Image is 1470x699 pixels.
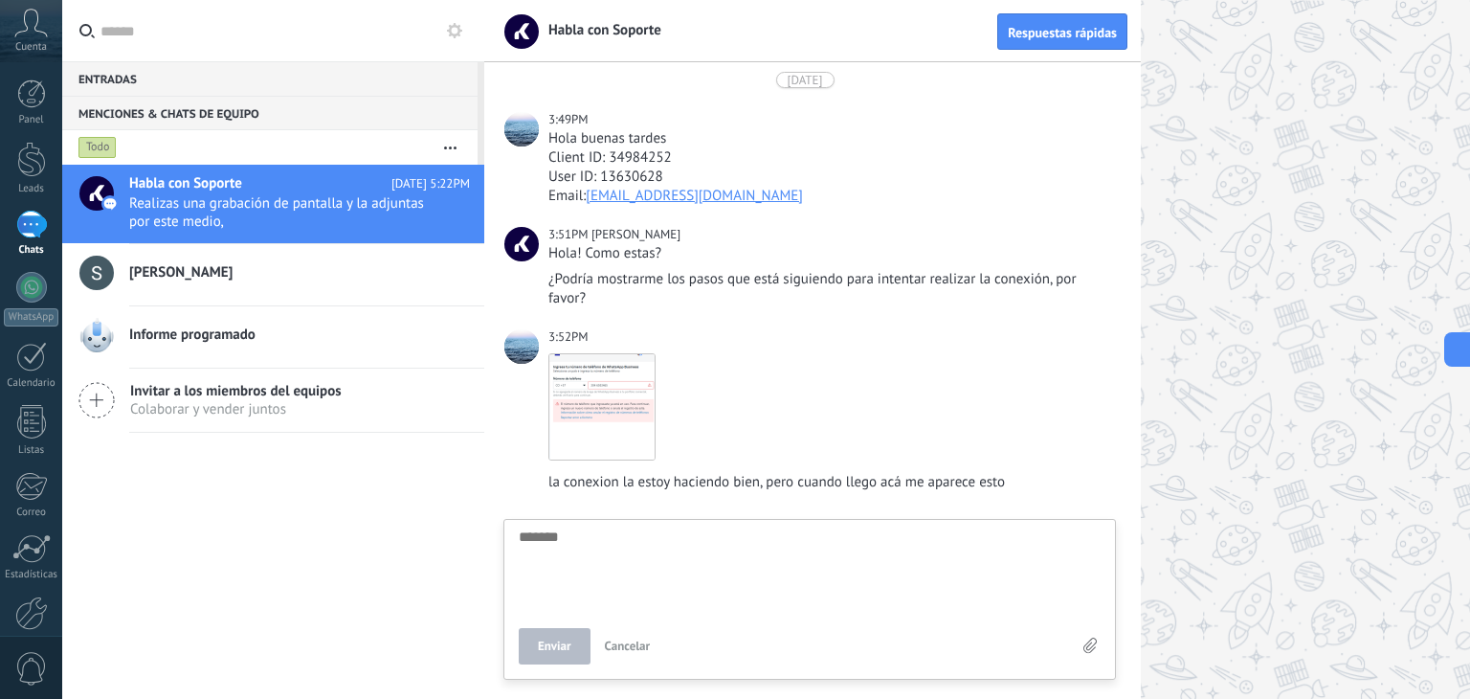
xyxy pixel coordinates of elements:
div: Entradas [62,61,478,96]
span: [PERSON_NAME] [129,263,233,282]
span: Habla con Soporte [537,21,661,39]
button: Respuestas rápidas [997,13,1127,50]
div: Estadísticas [4,569,59,581]
a: [PERSON_NAME] [62,244,484,305]
div: la conexion la estoy haciendo bien, pero cuando llego acá me aparece esto [548,473,1111,492]
div: 3:51PM [548,225,591,244]
a: [EMAIL_ADDRESS][DOMAIN_NAME] [586,187,803,205]
div: WhatsApp [4,308,58,327]
span: Realizas una grabación de pantalla y la adjuntas por este medio, [129,194,434,231]
span: Juan Carlos Montoya [504,112,539,147]
span: Habla con Soporte [129,174,242,193]
div: 3:49PM [548,110,591,129]
span: Bruno H. [591,226,680,242]
span: Juan Carlos Montoya [504,329,539,364]
div: ¿Podría mostrarme los pasos que está siguiendo para intentar realizar la conexión, por favor? [548,270,1111,308]
span: Bruno H. [504,227,539,261]
button: Enviar [519,628,590,665]
div: Client ID: 34984252 [548,148,1111,168]
div: Menciones & Chats de equipo [62,96,478,130]
img: 661f9640-eb03-4ea2-b8d4-9b2836937bde [549,354,655,460]
div: Todo [78,136,117,159]
div: Hola! Como estas? [548,244,1111,263]
span: Colaborar y vender juntos [130,400,342,418]
div: [DATE] [788,72,823,88]
div: User ID: 13630628 [548,168,1111,187]
span: Cuenta [15,41,47,54]
span: [DATE] 5:22PM [391,174,470,193]
div: Hola buenas tardes [548,129,1111,148]
div: Panel [4,114,59,126]
a: Habla con Soporte [DATE] 5:22PM Realizas una grabación de pantalla y la adjuntas por este medio, [62,165,484,243]
button: Cancelar [597,628,658,665]
div: Chats [4,244,59,257]
span: Informe programado [129,326,256,345]
div: Correo [4,507,59,519]
div: Email: [548,187,1111,206]
span: Respuestas rápidas [1008,26,1117,39]
span: Invitar a los miembros del equipos [130,382,342,400]
span: Cancelar [605,638,651,654]
a: Informe programado [62,306,484,368]
div: 3:52PM [548,327,591,347]
div: Calendario [4,377,59,390]
div: Listas [4,444,59,457]
span: Enviar [538,640,571,653]
div: Leads [4,183,59,195]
